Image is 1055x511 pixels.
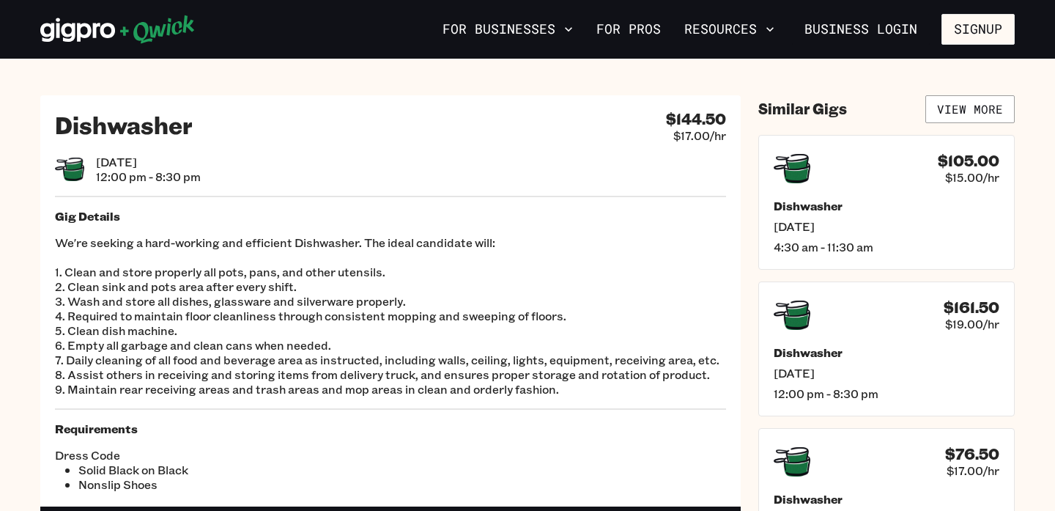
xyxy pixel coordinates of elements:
[96,169,201,184] span: 12:00 pm - 8:30 pm
[774,240,999,254] span: 4:30 am - 11:30 am
[55,209,726,224] h5: Gig Details
[678,17,780,42] button: Resources
[944,298,999,317] h4: $161.50
[758,100,847,118] h4: Similar Gigs
[591,17,667,42] a: For Pros
[945,170,999,185] span: $15.00/hr
[945,445,999,463] h4: $76.50
[925,95,1015,123] a: View More
[673,128,726,143] span: $17.00/hr
[55,110,193,139] h2: Dishwasher
[55,422,726,436] h5: Requirements
[758,282,1015,416] a: $161.50$19.00/hrDishwasher[DATE]12:00 pm - 8:30 pm
[774,345,999,360] h5: Dishwasher
[774,492,999,507] h5: Dishwasher
[938,152,999,170] h4: $105.00
[78,477,390,492] li: Nonslip Shoes
[792,14,930,45] a: Business Login
[55,448,390,463] span: Dress Code
[774,386,999,401] span: 12:00 pm - 8:30 pm
[437,17,579,42] button: For Businesses
[758,135,1015,270] a: $105.00$15.00/hrDishwasher[DATE]4:30 am - 11:30 am
[774,219,999,234] span: [DATE]
[774,199,999,213] h5: Dishwasher
[947,463,999,478] span: $17.00/hr
[96,155,201,169] span: [DATE]
[945,317,999,331] span: $19.00/hr
[55,235,726,397] p: We're seeking a hard-working and efficient Dishwasher. The ideal candidate will: 1. Clean and sto...
[941,14,1015,45] button: Signup
[78,463,390,477] li: Solid Black on Black
[774,366,999,381] span: [DATE]
[666,110,726,128] h4: $144.50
